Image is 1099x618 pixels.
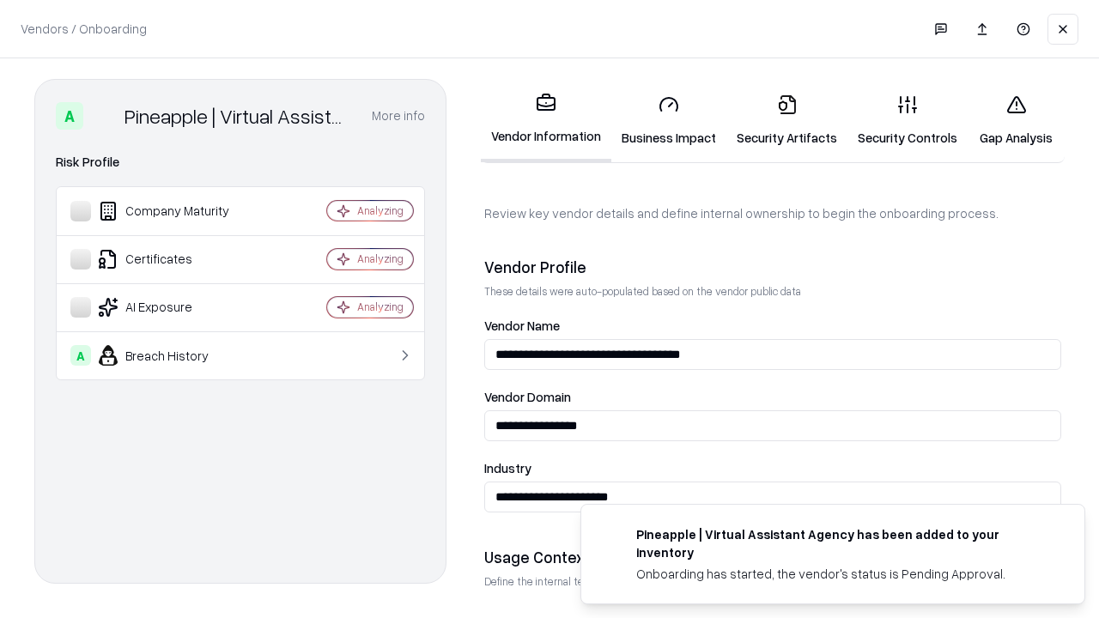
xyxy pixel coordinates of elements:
a: Vendor Information [481,79,611,162]
a: Security Artifacts [726,81,847,161]
div: AI Exposure [70,297,276,318]
div: Pineapple | Virtual Assistant Agency [124,102,351,130]
div: Pineapple | Virtual Assistant Agency has been added to your inventory [636,525,1043,561]
button: More info [372,100,425,131]
label: Vendor Domain [484,391,1061,403]
div: Breach History [70,345,276,366]
a: Business Impact [611,81,726,161]
div: Usage Context [484,547,1061,567]
label: Vendor Name [484,319,1061,332]
label: Industry [484,462,1061,475]
p: Review key vendor details and define internal ownership to begin the onboarding process. [484,204,1061,222]
div: Onboarding has started, the vendor's status is Pending Approval. [636,565,1043,583]
p: These details were auto-populated based on the vendor public data [484,284,1061,299]
a: Security Controls [847,81,968,161]
img: trypineapple.com [602,525,622,546]
a: Gap Analysis [968,81,1065,161]
img: Pineapple | Virtual Assistant Agency [90,102,118,130]
div: Vendor Profile [484,257,1061,277]
div: Risk Profile [56,152,425,173]
div: Analyzing [357,300,404,314]
div: Analyzing [357,203,404,218]
p: Define the internal team and reason for using this vendor. This helps assess business relevance a... [484,574,1061,589]
p: Vendors / Onboarding [21,20,147,38]
div: A [56,102,83,130]
div: Analyzing [357,251,404,266]
div: Company Maturity [70,201,276,221]
div: A [70,345,91,366]
div: Certificates [70,249,276,270]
